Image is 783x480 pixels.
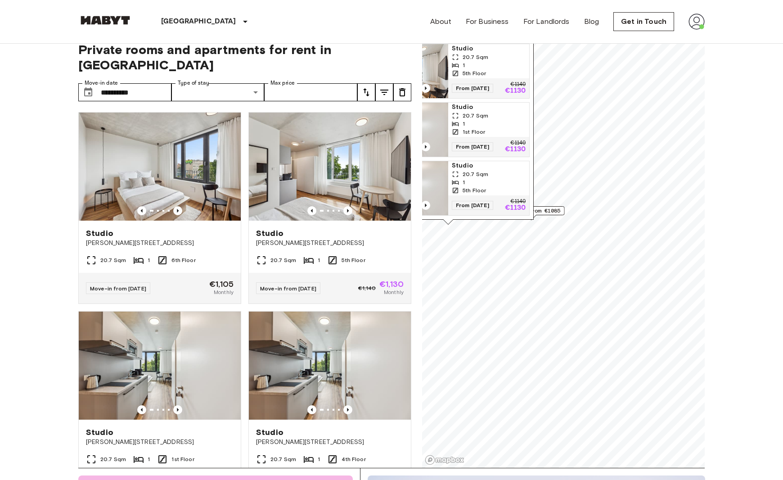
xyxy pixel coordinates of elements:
[100,455,126,463] span: 20.7 Sqm
[463,112,488,120] span: 20.7 Sqm
[161,16,236,27] p: [GEOGRAPHIC_DATA]
[342,256,365,264] span: 5th Floor
[343,206,352,215] button: Previous image
[393,83,411,101] button: tune
[256,228,283,239] span: Studio
[375,83,393,101] button: tune
[307,405,316,414] button: Previous image
[256,239,404,248] span: [PERSON_NAME][STREET_ADDRESS]
[358,284,376,292] span: €1,140
[249,312,411,420] img: Marketing picture of unit DE-01-186-426-01
[422,31,705,468] canvas: Map
[505,146,526,153] p: €1130
[171,455,194,463] span: 1st Floor
[79,83,97,101] button: Choose date, selected date is 24 Sep 2025
[430,16,451,27] a: About
[463,53,488,61] span: 20.7 Sqm
[86,228,113,239] span: Studio
[148,256,150,264] span: 1
[466,16,509,27] a: For Business
[463,120,465,128] span: 1
[425,455,464,465] a: Mapbox logo
[79,113,241,221] img: Marketing picture of unit DE-01-186-627-01
[318,256,320,264] span: 1
[463,128,485,136] span: 1st Floor
[214,288,234,296] span: Monthly
[463,170,488,178] span: 20.7 Sqm
[688,14,705,30] img: avatar
[307,206,316,215] button: Previous image
[452,201,493,210] span: From [DATE]
[421,142,430,151] button: Previous image
[86,239,234,248] span: [PERSON_NAME][STREET_ADDRESS]
[523,16,570,27] a: For Landlords
[452,161,526,170] span: Studio
[367,102,530,157] a: Marketing picture of unit DE-01-086-144-01Previous imagePrevious imageStudio20.7 Sqm11st FloorFro...
[584,16,599,27] a: Blog
[613,12,674,31] a: Get in Touch
[79,312,241,420] img: Marketing picture of unit DE-01-086-144-01
[209,280,234,288] span: €1,105
[463,61,465,69] span: 1
[318,455,320,463] span: 1
[78,16,132,25] img: Habyt
[137,206,146,215] button: Previous image
[148,455,150,463] span: 1
[367,161,530,216] a: Marketing picture of unit DE-01-086-533-01Previous imagePrevious imageStudio20.7 Sqm15th FloorFro...
[510,140,526,146] p: €1140
[78,112,241,304] a: Marketing picture of unit DE-01-186-627-01Previous imagePrevious imageStudio[PERSON_NAME][STREET_...
[173,405,182,414] button: Previous image
[270,79,295,87] label: Max price
[463,186,486,195] span: 5th Floor
[171,256,195,264] span: 6th Floor
[78,42,411,72] span: Private rooms and apartments for rent in [GEOGRAPHIC_DATA]
[421,84,430,93] button: Previous image
[499,206,565,220] div: Map marker
[452,84,493,93] span: From [DATE]
[90,285,146,292] span: Move-in from [DATE]
[178,79,209,87] label: Type of stay
[421,201,430,210] button: Previous image
[343,405,352,414] button: Previous image
[248,112,411,304] a: Marketing picture of unit DE-01-086-535-01Previous imagePrevious imageStudio[PERSON_NAME][STREET_...
[270,256,296,264] span: 20.7 Sqm
[452,44,526,53] span: Studio
[342,455,365,463] span: 4th Floor
[510,199,526,204] p: €1140
[452,142,493,151] span: From [DATE]
[86,427,113,438] span: Studio
[86,438,234,447] span: [PERSON_NAME][STREET_ADDRESS]
[505,204,526,212] p: €1130
[173,206,182,215] button: Previous image
[137,405,146,414] button: Previous image
[85,79,118,87] label: Move-in date
[256,438,404,447] span: [PERSON_NAME][STREET_ADDRESS]
[510,82,526,87] p: €1140
[363,3,534,225] div: Map marker
[505,87,526,95] p: €1130
[503,207,561,215] span: 4 units from €1085
[379,280,404,288] span: €1,130
[256,427,283,438] span: Studio
[270,455,296,463] span: 20.7 Sqm
[452,103,526,112] span: Studio
[249,113,411,221] img: Marketing picture of unit DE-01-086-535-01
[463,69,486,77] span: 5th Floor
[367,44,530,99] a: Marketing picture of unit DE-01-086-535-01Previous imagePrevious imageStudio20.7 Sqm15th FloorFro...
[463,178,465,186] span: 1
[100,256,126,264] span: 20.7 Sqm
[357,83,375,101] button: tune
[260,285,316,292] span: Move-in from [DATE]
[384,288,404,296] span: Monthly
